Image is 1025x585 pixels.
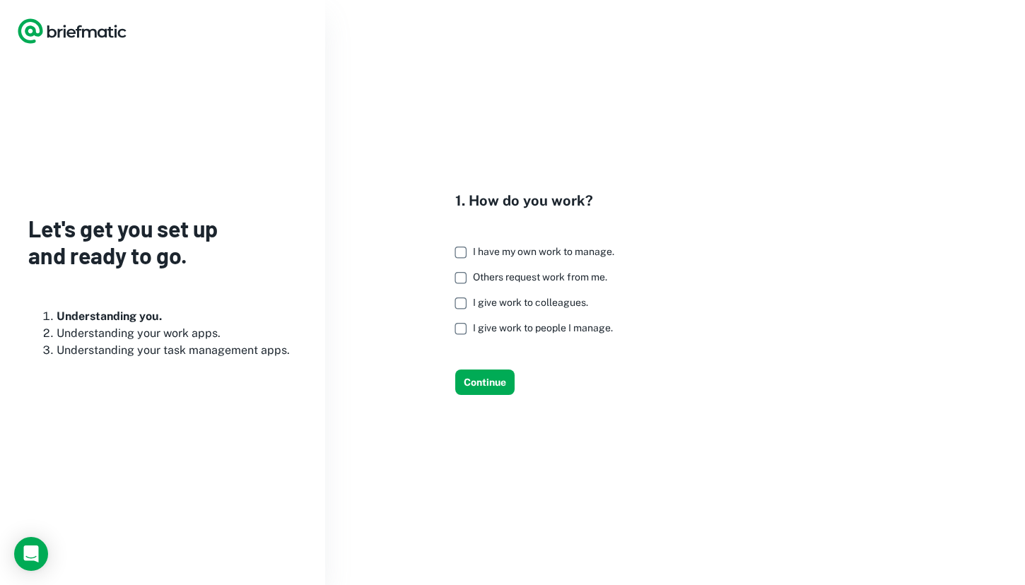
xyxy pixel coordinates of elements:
[473,271,607,283] span: Others request work from me.
[57,342,297,359] li: Understanding your task management apps.
[473,322,613,333] span: I give work to people I manage.
[57,325,297,342] li: Understanding your work apps.
[473,297,588,308] span: I give work to colleagues.
[17,17,127,45] a: Logo
[455,190,626,211] h4: 1. How do you work?
[28,215,297,269] h3: Let's get you set up and ready to go.
[455,370,515,395] button: Continue
[473,246,614,257] span: I have my own work to manage.
[14,537,48,571] div: Load Chat
[57,309,162,323] b: Understanding you.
